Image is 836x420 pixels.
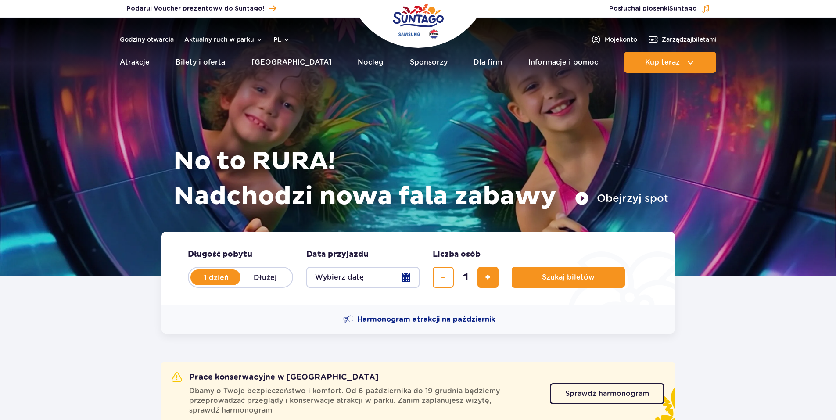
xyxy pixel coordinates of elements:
[188,249,252,260] span: Długość pobytu
[542,273,595,281] span: Szukaj biletów
[251,52,332,73] a: [GEOGRAPHIC_DATA]
[433,249,481,260] span: Liczba osób
[306,267,420,288] button: Wybierz datę
[645,58,680,66] span: Kup teraz
[191,268,241,287] label: 1 dzień
[477,267,499,288] button: dodaj bilet
[273,35,290,44] button: pl
[184,36,263,43] button: Aktualny ruch w parku
[474,52,502,73] a: Dla firm
[565,390,649,397] span: Sprawdź harmonogram
[126,3,276,14] a: Podaruj Voucher prezentowy do Suntago!
[161,232,675,305] form: Planowanie wizyty w Park of Poland
[591,34,637,45] a: Mojekonto
[120,35,174,44] a: Godziny otwarcia
[433,267,454,288] button: usuń bilet
[609,4,697,13] span: Posłuchaj piosenki
[624,52,716,73] button: Kup teraz
[120,52,150,73] a: Atrakcje
[176,52,225,73] a: Bilety i oferta
[528,52,598,73] a: Informacje i pomoc
[410,52,448,73] a: Sponsorzy
[648,34,717,45] a: Zarządzajbiletami
[357,315,495,324] span: Harmonogram atrakcji na październik
[575,191,668,205] button: Obejrzyj spot
[172,372,379,383] h2: Prace konserwacyjne w [GEOGRAPHIC_DATA]
[605,35,637,44] span: Moje konto
[306,249,369,260] span: Data przyjazdu
[240,268,291,287] label: Dłużej
[669,6,697,12] span: Suntago
[343,314,495,325] a: Harmonogram atrakcji na październik
[512,267,625,288] button: Szukaj biletów
[126,4,264,13] span: Podaruj Voucher prezentowy do Suntago!
[358,52,384,73] a: Nocleg
[550,383,664,404] a: Sprawdź harmonogram
[609,4,710,13] button: Posłuchaj piosenkiSuntago
[189,386,539,415] span: Dbamy o Twoje bezpieczeństwo i komfort. Od 6 października do 19 grudnia będziemy przeprowadzać pr...
[173,144,668,214] h1: No to RURA! Nadchodzi nowa fala zabawy
[662,35,717,44] span: Zarządzaj biletami
[455,267,476,288] input: liczba biletów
